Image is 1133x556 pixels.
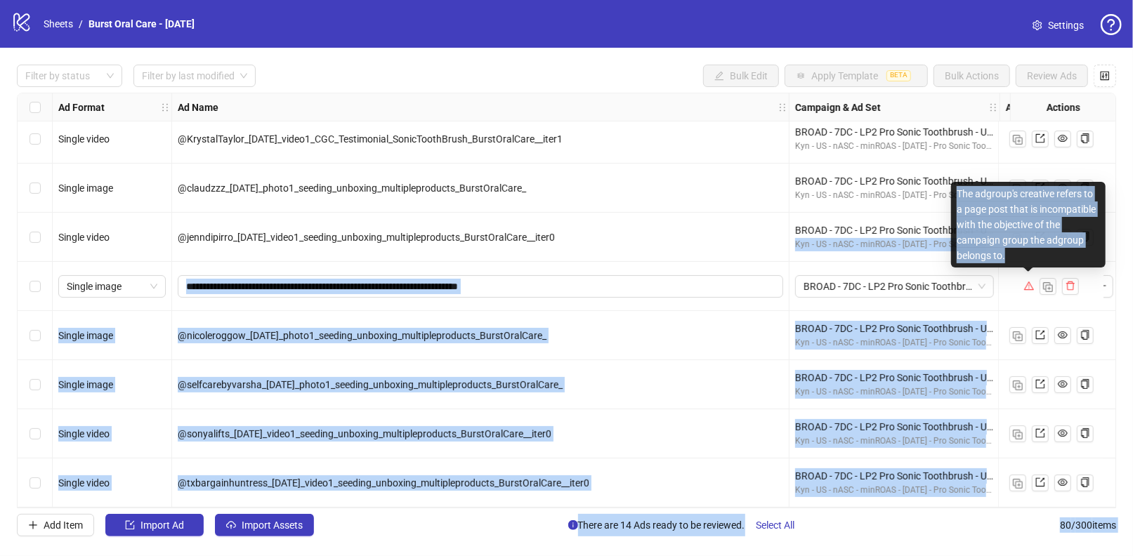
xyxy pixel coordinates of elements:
div: Resize Ad Name column [785,93,789,121]
img: Duplicate [1043,282,1053,292]
span: @jenndipirro_[DATE]_video1_seeding_unboxing_multipleproducts_BurstOralCare__iter0 [178,232,555,243]
span: 80 / 300 items [1060,517,1116,533]
span: export [1035,477,1045,487]
span: holder [778,102,787,112]
button: Configure table settings [1094,65,1116,87]
div: BROAD - 7DC - LP2 Pro Sonic Toothbrush - US - minROAS - [DATE] - Ad Set 7 [795,419,994,435]
div: Select row 78 [18,360,53,409]
span: @sonyalifts_[DATE]_video1_seeding_unboxing_multipleproducts_BurstOralCare__iter0 [178,428,551,439]
div: Select row 74 [18,164,53,213]
span: Single image [67,276,157,297]
div: Select row 76 [18,262,53,311]
div: Resize Campaign & Ad Set column [996,93,1000,121]
span: @nicoleroggow_[DATE]_photo1_seeding_unboxing_multipleproducts_BurstOralCare_ [178,330,546,341]
div: Resize Ad Format column [168,93,171,121]
span: copy [1080,379,1090,389]
span: BROAD - 7DC - LP2 Pro Sonic Toothbrush - US - minROAS - 08/15/25 - Ad Set 7 [804,276,985,297]
span: cloud-upload [226,520,236,530]
span: import [125,520,135,530]
span: export [1035,428,1045,438]
button: Review Ads [1016,65,1088,87]
span: warning [1024,281,1034,291]
span: copy [1080,428,1090,438]
span: @txbargainhuntress_[DATE]_video1_seeding_unboxing_multipleproducts_BurstOralCare__iter0 [178,477,589,489]
span: export [1035,133,1045,143]
button: Duplicate [1040,278,1056,295]
button: Duplicate [1009,376,1026,393]
span: holder [988,102,998,112]
span: question-circle [1101,14,1122,35]
a: Sheets [41,16,76,32]
span: @claudzzz_[DATE]_photo1_seeding_unboxing_multipleproducts_BurstOralCare_ [178,183,526,194]
span: control [1100,71,1110,81]
span: Single video [58,477,110,489]
a: Settings [1021,14,1095,37]
div: Kyn - US - nASC - minROAS - [DATE] - Pro Sonic Toothbrush - LP2 [795,140,994,153]
span: export [1035,379,1045,389]
div: BROAD - 7DC - LP2 Pro Sonic Toothbrush - US - minROAS - [DATE] - Ad Set 7 [795,370,994,385]
span: export [1035,330,1045,340]
span: plus [28,520,38,530]
img: Duplicate [1013,135,1023,145]
img: Duplicate [1013,380,1023,390]
span: Single image [58,379,113,390]
span: eye [1058,133,1068,143]
span: copy [1080,477,1090,487]
button: Duplicate [1009,475,1026,491]
div: The adgroup's creative refers to a page post that is incompatible with the objective of the campa... [951,182,1106,267]
span: info-circle [568,520,578,530]
div: BROAD - 7DC - LP2 Pro Sonic Toothbrush - US - minROAS - [DATE] - Ad Set 7 [795,124,994,140]
button: Duplicate [1009,425,1026,442]
button: Duplicate [1009,131,1026,147]
img: Duplicate [1013,331,1023,341]
span: copy [1080,133,1090,143]
div: Kyn - US - nASC - minROAS - [DATE] - Pro Sonic Toothbrush - LP2 [795,484,994,497]
div: Select row 77 [18,311,53,360]
strong: Assets [1006,100,1036,115]
span: holder [170,102,180,112]
span: holder [998,102,1008,112]
span: Select All [757,519,795,531]
span: Add Item [44,519,83,531]
img: Duplicate [1013,479,1023,489]
button: Add Item [17,514,94,536]
strong: Actions [1047,100,1080,115]
button: Bulk Actions [934,65,1010,87]
button: Select All [745,514,806,536]
span: Single video [58,428,110,439]
div: Select all rows [18,93,53,121]
span: eye [1058,428,1068,438]
button: Import Assets [215,514,314,536]
span: delete [1066,281,1075,291]
button: Apply TemplateBETA [785,65,928,87]
div: Kyn - US - nASC - minROAS - [DATE] - Pro Sonic Toothbrush - LP2 [795,189,994,202]
strong: Ad Format [58,100,105,115]
div: Select row 75 [18,213,53,262]
li: / [79,16,83,32]
span: Import Assets [242,519,303,531]
span: Single video [58,232,110,243]
span: Single video [58,133,110,145]
div: BROAD - 7DC - LP2 Pro Sonic Toothbrush - US - minROAS - [DATE] - Ad Set 7 [795,173,994,189]
button: Import Ad [105,514,204,536]
div: Kyn - US - nASC - minROAS - [DATE] - Pro Sonic Toothbrush - LP2 [795,238,994,251]
span: eye [1058,379,1068,389]
span: @selfcarebyvarsha_[DATE]_photo1_seeding_unboxing_multipleproducts_BurstOralCare_ [178,379,563,390]
div: Kyn - US - nASC - minROAS - [DATE] - Pro Sonic Toothbrush - LP2 [795,336,994,350]
img: Duplicate [1013,430,1023,439]
div: Kyn - US - nASC - minROAS - [DATE] - Pro Sonic Toothbrush - LP2 [795,435,994,448]
button: Bulk Edit [703,65,779,87]
div: BROAD - 7DC - LP2 Pro Sonic Toothbrush - US - minROAS - [DATE] - Ad Set 7 [795,223,994,238]
button: Duplicate [1009,180,1026,197]
div: BROAD - 7DC - LP2 Pro Sonic Toothbrush - US - minROAS - [DATE] - Ad Set 7 [795,321,994,336]
div: Select row 80 [18,458,53,508]
span: eye [1058,477,1068,487]
div: BROAD - 7DC - LP2 Pro Sonic Toothbrush - US - minROAS - [DATE] - Ad Set 7 [795,468,994,484]
div: Kyn - US - nASC - minROAS - [DATE] - Pro Sonic Toothbrush - LP2 [795,385,994,399]
strong: Ad Name [178,100,218,115]
span: holder [787,102,797,112]
a: Burst Oral Care - [DATE] [86,16,197,32]
span: There are 14 Ads ready to be reviewed. [568,514,806,536]
div: Select row 73 [18,114,53,164]
span: setting [1033,20,1042,30]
